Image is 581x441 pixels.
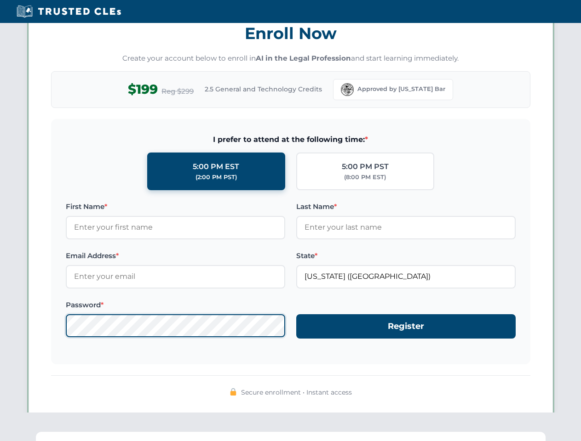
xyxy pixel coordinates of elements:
[193,161,239,173] div: 5:00 PM EST
[342,161,389,173] div: 5:00 PM PST
[66,216,285,239] input: Enter your first name
[256,54,351,62] strong: AI in the Legal Profession
[341,83,354,96] img: Florida Bar
[296,250,516,261] label: State
[51,53,530,64] p: Create your account below to enroll in and start learning immediately.
[66,201,285,212] label: First Name
[196,173,237,182] div: (2:00 PM PST)
[296,314,516,339] button: Register
[66,300,285,311] label: Password
[296,265,516,288] input: Florida (FL)
[296,216,516,239] input: Enter your last name
[296,201,516,212] label: Last Name
[128,79,158,100] span: $199
[230,388,237,396] img: 🔒
[357,85,445,94] span: Approved by [US_STATE] Bar
[161,86,194,97] span: Reg $299
[205,84,322,94] span: 2.5 General and Technology Credits
[66,134,516,146] span: I prefer to attend at the following time:
[66,250,285,261] label: Email Address
[241,387,352,397] span: Secure enrollment • Instant access
[14,5,124,18] img: Trusted CLEs
[51,19,530,48] h3: Enroll Now
[66,265,285,288] input: Enter your email
[344,173,386,182] div: (8:00 PM EST)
